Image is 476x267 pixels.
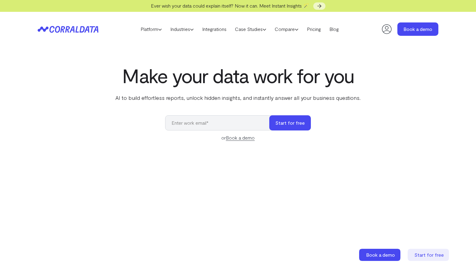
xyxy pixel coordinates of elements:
[270,25,303,34] a: Compare
[114,65,362,86] h1: Make your data work for you
[366,252,395,258] span: Book a demo
[136,25,166,34] a: Platform
[226,135,255,141] a: Book a demo
[198,25,231,34] a: Integrations
[325,25,343,34] a: Blog
[408,249,450,261] a: Start for free
[231,25,270,34] a: Case Studies
[114,94,362,102] p: AI to build effortless reports, unlock hidden insights, and instantly answer all your business qu...
[397,22,438,36] a: Book a demo
[166,25,198,34] a: Industries
[151,3,309,8] span: Ever wish your data could explain itself? Now it can. Meet Instant Insights 🪄
[165,115,275,130] input: Enter work email*
[303,25,325,34] a: Pricing
[269,115,311,130] button: Start for free
[414,252,444,258] span: Start for free
[165,134,311,141] div: or
[359,249,402,261] a: Book a demo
